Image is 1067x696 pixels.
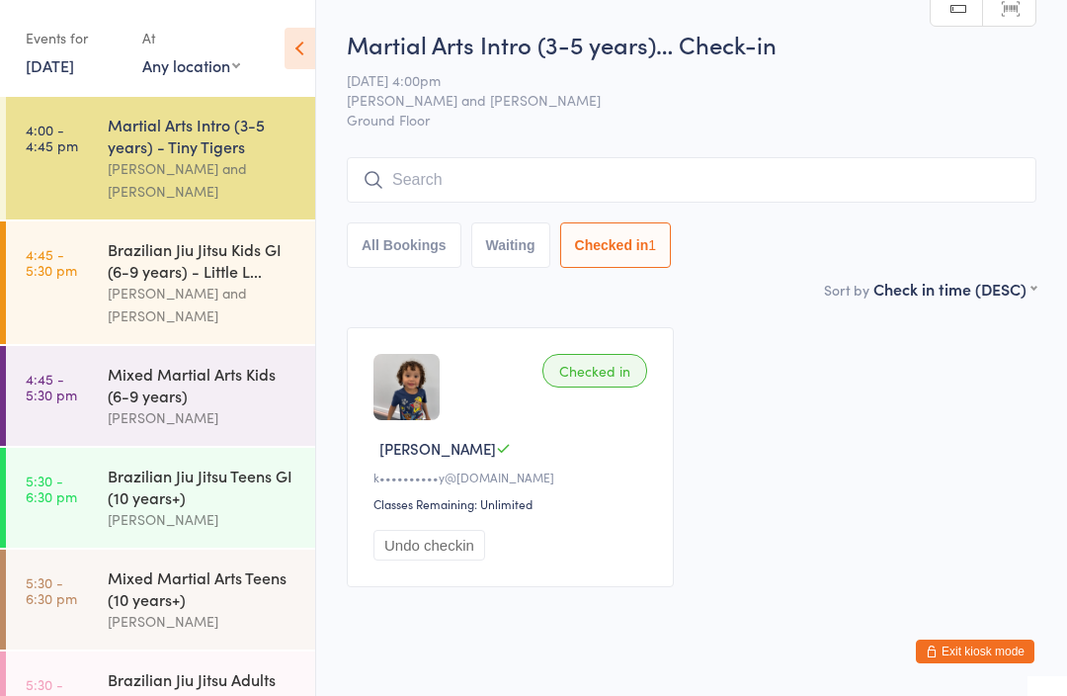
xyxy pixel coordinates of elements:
div: Martial Arts Intro (3-5 years) - Tiny Tigers [108,114,298,157]
h2: Martial Arts Intro (3-5 years)… Check-in [347,28,1036,60]
div: Brazilian Jiu Jitsu Teens GI (10 years+) [108,465,298,508]
div: Events for [26,22,123,54]
div: Classes Remaining: Unlimited [373,495,653,512]
div: Mixed Martial Arts Teens (10 years+) [108,566,298,610]
div: Brazilian Jiu Jitsu Kids GI (6-9 years) - Little L... [108,238,298,282]
div: [PERSON_NAME] [108,610,298,633]
time: 4:45 - 5:30 pm [26,371,77,402]
div: [PERSON_NAME] [108,406,298,429]
a: 5:30 -6:30 pmBrazilian Jiu Jitsu Teens GI (10 years+)[PERSON_NAME] [6,448,315,548]
div: k••••••••••y@[DOMAIN_NAME] [373,469,653,485]
a: 4:45 -5:30 pmMixed Martial Arts Kids (6-9 years)[PERSON_NAME] [6,346,315,446]
input: Search [347,157,1036,203]
span: [PERSON_NAME] and [PERSON_NAME] [347,90,1006,110]
button: Checked in1 [560,222,672,268]
div: [PERSON_NAME] [108,508,298,531]
a: 5:30 -6:30 pmMixed Martial Arts Teens (10 years+)[PERSON_NAME] [6,550,315,650]
a: 4:00 -4:45 pmMartial Arts Intro (3-5 years) - Tiny Tigers[PERSON_NAME] and [PERSON_NAME] [6,97,315,219]
time: 5:30 - 6:30 pm [26,473,77,504]
label: Sort by [824,280,869,300]
button: All Bookings [347,222,461,268]
button: Exit kiosk mode [916,640,1034,663]
time: 5:30 - 6:30 pm [26,574,77,606]
div: Any location [142,54,240,76]
time: 4:00 - 4:45 pm [26,122,78,153]
div: 1 [648,237,656,253]
button: Undo checkin [373,530,485,561]
span: Ground Floor [347,110,1036,130]
div: [PERSON_NAME] and [PERSON_NAME] [108,282,298,327]
span: [DATE] 4:00pm [347,70,1006,90]
div: [PERSON_NAME] and [PERSON_NAME] [108,157,298,203]
div: Check in time (DESC) [873,278,1036,300]
img: image1737436219.png [373,354,440,420]
a: 4:45 -5:30 pmBrazilian Jiu Jitsu Kids GI (6-9 years) - Little L...[PERSON_NAME] and [PERSON_NAME] [6,221,315,344]
a: [DATE] [26,54,74,76]
button: Waiting [471,222,550,268]
div: Mixed Martial Arts Kids (6-9 years) [108,363,298,406]
time: 4:45 - 5:30 pm [26,246,77,278]
div: Checked in [542,354,647,388]
span: [PERSON_NAME] [379,438,496,459]
div: At [142,22,240,54]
